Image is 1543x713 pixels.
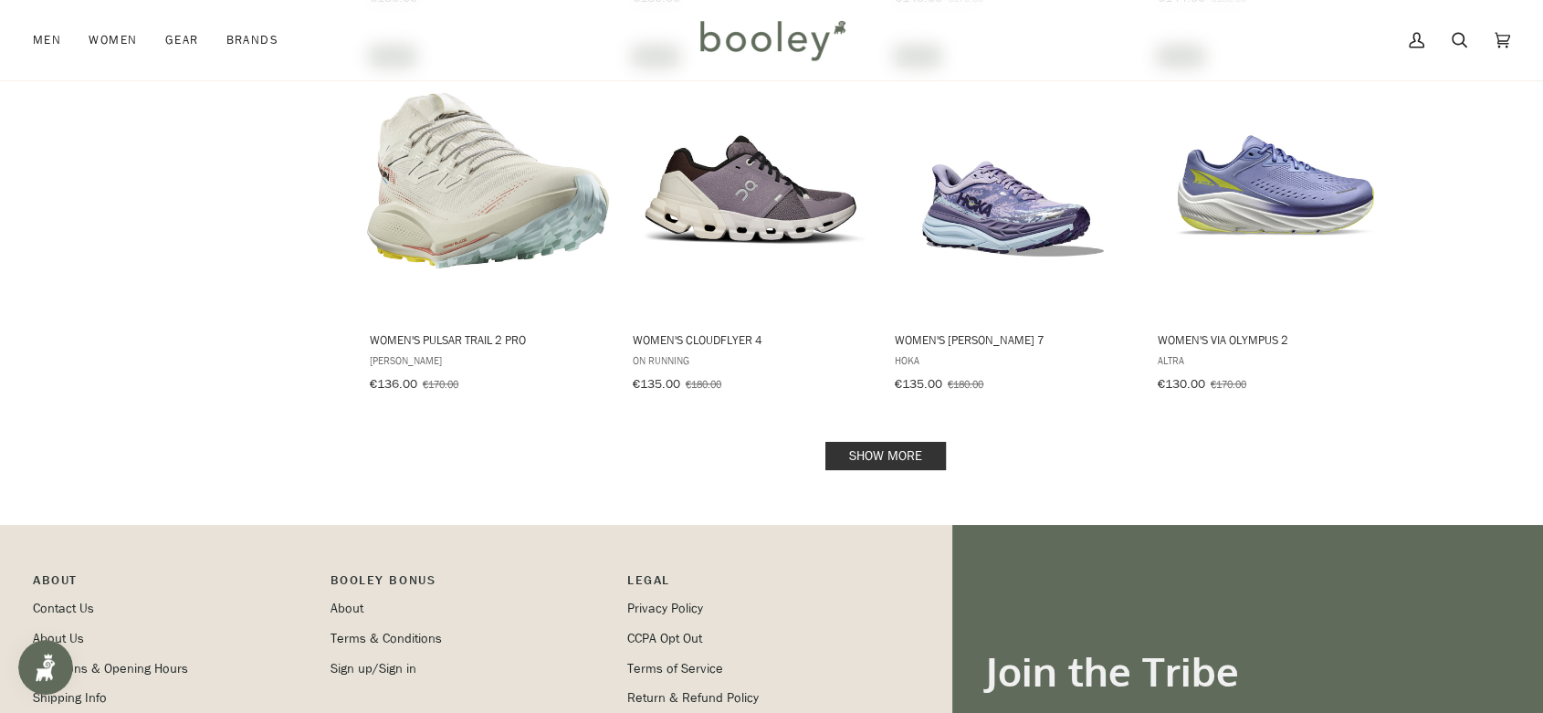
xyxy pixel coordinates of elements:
[630,60,872,302] img: On Women's Cloudflyer 4 Shark / Pearl - Booley Galway
[367,60,609,302] img: Salomon Women's Pulsar Trail 2 Pro Rainy Day / Hot Sauce / Freesia - Booley Galway
[1155,60,1397,302] img: Altra Women's VIA Olympus 2 Purple - Booley Galway
[33,630,84,647] a: About Us
[370,352,606,368] span: [PERSON_NAME]
[627,571,907,599] p: Pipeline_Footer Sub
[627,630,702,647] a: CCPA Opt Out
[370,331,606,348] span: Women's Pulsar Trail 2 Pro
[33,31,61,49] span: Men
[226,31,278,49] span: Brands
[331,571,610,599] p: Booley Bonus
[33,689,107,707] a: Shipping Info
[1158,375,1205,393] span: €130.00
[686,376,721,392] span: €180.00
[423,376,458,392] span: €170.00
[895,331,1131,348] span: Women's [PERSON_NAME] 7
[33,571,312,599] p: Pipeline_Footer Main
[627,689,759,707] a: Return & Refund Policy
[895,352,1131,368] span: Hoka
[892,44,1134,398] a: Women's Stinson 7
[1158,352,1394,368] span: Altra
[331,600,363,617] a: About
[627,660,723,677] a: Terms of Service
[633,375,680,393] span: €135.00
[18,640,73,695] iframe: Button to open loyalty program pop-up
[985,646,1510,697] h3: Join the Tribe
[692,14,852,67] img: Booley
[1211,376,1246,392] span: €170.00
[331,660,416,677] a: Sign up/Sign in
[627,600,703,617] a: Privacy Policy
[892,60,1134,302] img: Hoka Women's Stinson 7 Cosmic Sky / Meteor - Booley Galway
[370,375,417,393] span: €136.00
[331,630,442,647] a: Terms & Conditions
[89,31,137,49] span: Women
[1158,331,1394,348] span: Women's VIA Olympus 2
[1155,44,1397,398] a: Women's VIA Olympus 2
[633,352,869,368] span: On Running
[33,600,94,617] a: Contact Us
[630,44,872,398] a: Women's Cloudflyer 4
[895,375,942,393] span: €135.00
[633,331,869,348] span: Women's Cloudflyer 4
[948,376,983,392] span: €180.00
[33,660,188,677] a: Locations & Opening Hours
[165,31,199,49] span: Gear
[825,442,946,470] a: Show more
[367,44,609,398] a: Women's Pulsar Trail 2 Pro
[370,447,1401,465] div: Pagination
